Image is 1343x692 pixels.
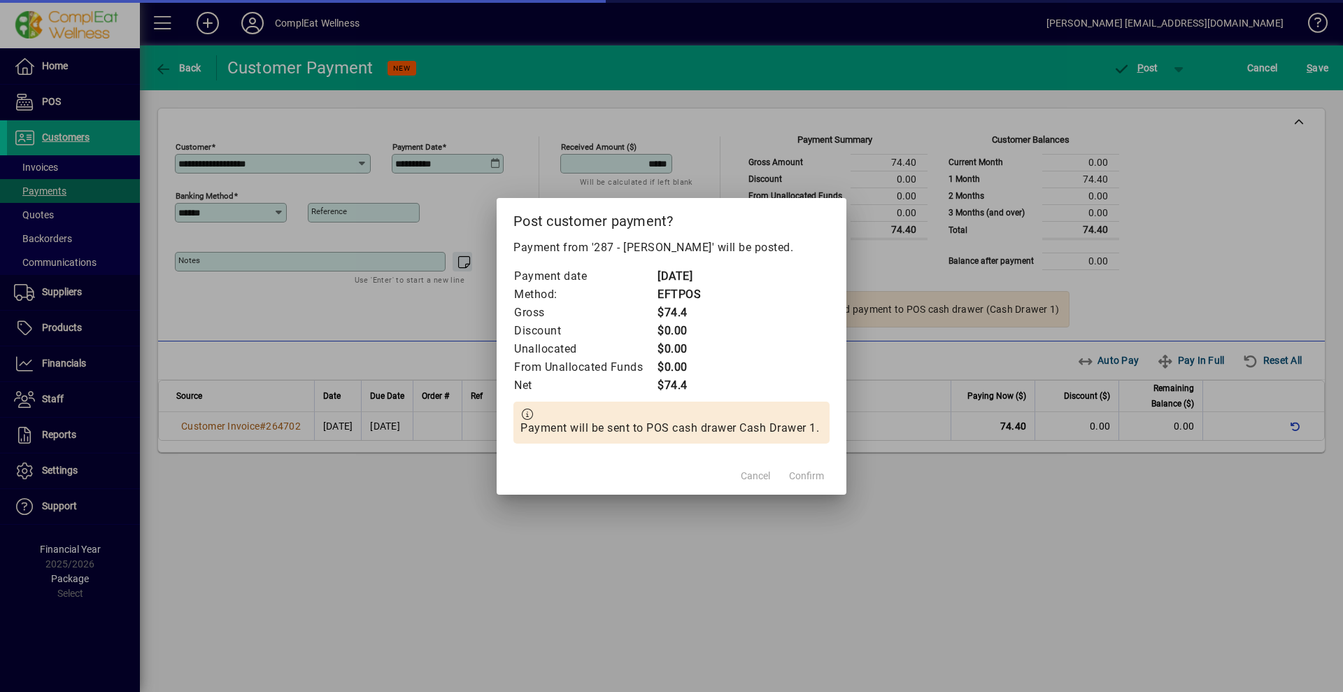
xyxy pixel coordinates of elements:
td: Net [513,376,657,395]
td: Discount [513,322,657,340]
td: [DATE] [657,267,713,285]
td: $0.00 [657,322,713,340]
td: Gross [513,304,657,322]
h2: Post customer payment? [497,198,846,239]
td: $74.4 [657,304,713,322]
td: $0.00 [657,358,713,376]
td: $74.4 [657,376,713,395]
td: Payment date [513,267,657,285]
td: $0.00 [657,340,713,358]
td: EFTPOS [657,285,713,304]
td: From Unallocated Funds [513,358,657,376]
span: Payment will be sent to POS cash drawer Cash Drawer 1. [520,420,819,437]
td: Method: [513,285,657,304]
td: Unallocated [513,340,657,358]
p: Payment from '287 - [PERSON_NAME]' will be posted. [513,239,830,256]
